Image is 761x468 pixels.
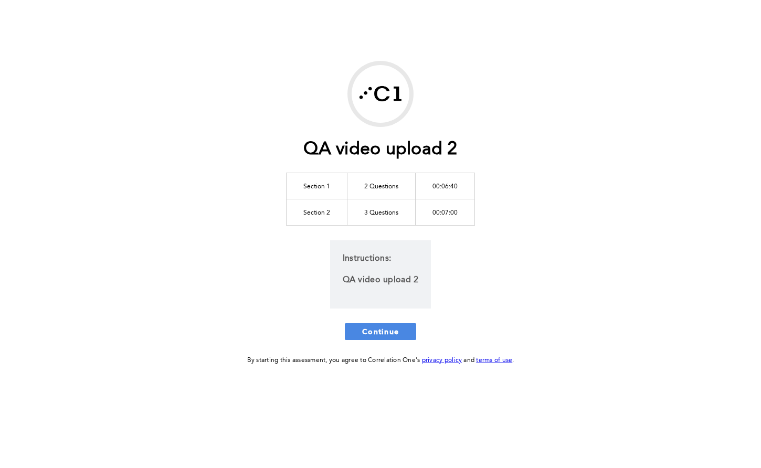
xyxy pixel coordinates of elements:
[287,173,347,199] td: Section 1
[347,173,416,199] td: 2 Questions
[416,173,475,199] td: 00:06:40
[352,65,409,123] img: Correlation One
[476,357,512,364] a: terms of use
[247,355,514,366] div: By starting this assessment, you agree to Correlation One's and .
[422,357,462,364] a: privacy policy
[343,273,418,288] p: QA video upload 2
[347,199,416,225] td: 3 Questions
[362,326,399,336] span: Continue
[416,199,475,225] td: 00:07:00
[345,323,416,340] button: Continue
[330,240,431,309] div: Instructions:
[303,139,457,161] h1: QA video upload 2
[287,199,347,225] td: Section 2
